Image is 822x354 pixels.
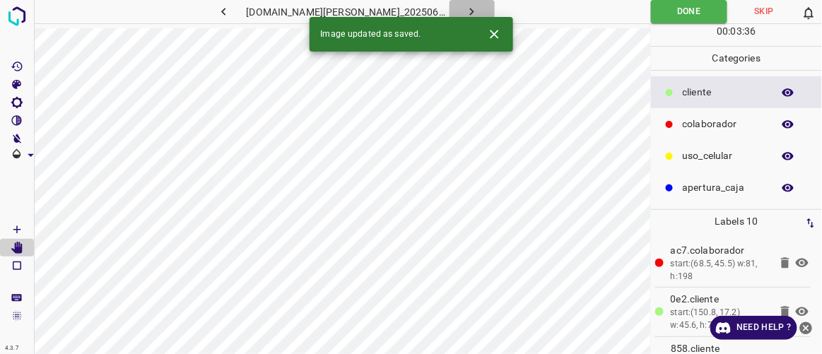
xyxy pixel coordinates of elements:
div: start:(68.5, 45.5) w:81, h:198 [671,258,770,283]
p: Categories [651,47,822,70]
p: 0e2.​​cliente [671,292,770,307]
p: colaborador [683,117,765,131]
div: uso_celular [651,140,822,172]
div: colaborador [651,108,822,140]
div: apertura_caja [651,172,822,203]
p: uso_celular [683,148,765,163]
button: Close [481,21,507,47]
div: 4.3.7 [1,343,23,354]
p: Labels 10 [655,210,818,233]
a: Need Help ? [710,316,797,340]
div: ​​cliente [651,76,822,108]
p: 03 [731,24,742,39]
p: apertura_caja [683,180,765,195]
p: 00 [717,24,729,39]
img: logo [4,4,30,29]
div: start:(150.8, 17.2) w:45.6, h:79.3 [671,307,770,331]
h6: [DOMAIN_NAME][PERSON_NAME]_20250613_141336_000005820.jpg [247,4,450,23]
p: ac7.colaborador [671,243,770,258]
span: Image updated as saved. [321,28,421,41]
div: : : [717,24,756,46]
p: 36 [744,24,756,39]
p: ​​cliente [683,85,765,100]
button: close-help [797,316,815,340]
